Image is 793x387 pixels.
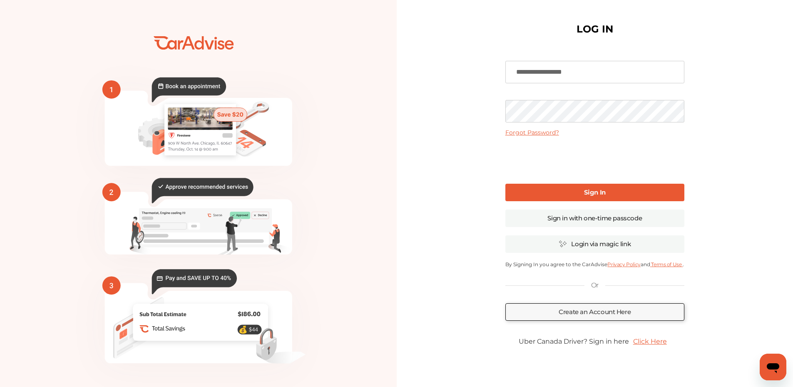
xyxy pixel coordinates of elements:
[607,261,640,267] a: Privacy Policy
[239,325,248,334] text: 💰
[584,188,606,196] b: Sign In
[505,129,559,136] a: Forgot Password?
[650,261,683,267] a: Terms of Use
[559,240,567,248] img: magic_icon.32c66aac.svg
[760,354,786,380] iframe: Button to launch messaging window
[577,25,613,33] h1: LOG IN
[532,143,658,175] iframe: reCAPTCHA
[591,281,599,290] p: Or
[505,184,684,201] a: Sign In
[519,337,629,345] span: Uber Canada Driver? Sign in here
[505,235,684,253] a: Login via magic link
[505,210,684,227] a: Sign in with one-time passcode
[629,333,671,350] a: Click Here
[505,303,684,321] a: Create an Account Here
[505,261,684,267] p: By Signing In you agree to the CarAdvise and .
